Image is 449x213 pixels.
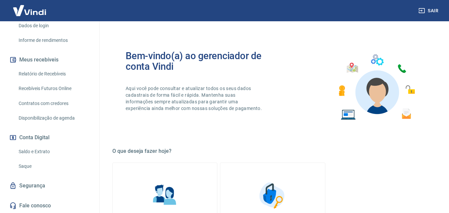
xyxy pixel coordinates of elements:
[8,178,91,193] a: Segurança
[16,160,91,173] a: Saque
[148,179,181,212] img: Informações pessoais
[16,111,91,125] a: Disponibilização de agenda
[112,148,433,155] h5: O que deseja fazer hoje?
[8,130,91,145] button: Conta Digital
[126,51,273,72] h2: Bem-vindo(a) ao gerenciador de conta Vindi
[16,82,91,95] a: Recebíveis Futuros Online
[417,5,441,17] button: Sair
[8,53,91,67] button: Meus recebíveis
[333,51,420,124] img: Imagem de um avatar masculino com diversos icones exemplificando as funcionalidades do gerenciado...
[126,85,263,112] p: Aqui você pode consultar e atualizar todos os seus dados cadastrais de forma fácil e rápida. Mant...
[16,97,91,110] a: Contratos com credores
[8,0,51,21] img: Vindi
[16,19,91,33] a: Dados de login
[16,34,91,47] a: Informe de rendimentos
[256,179,289,212] img: Segurança
[8,198,91,213] a: Fale conosco
[16,145,91,159] a: Saldo e Extrato
[16,67,91,81] a: Relatório de Recebíveis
